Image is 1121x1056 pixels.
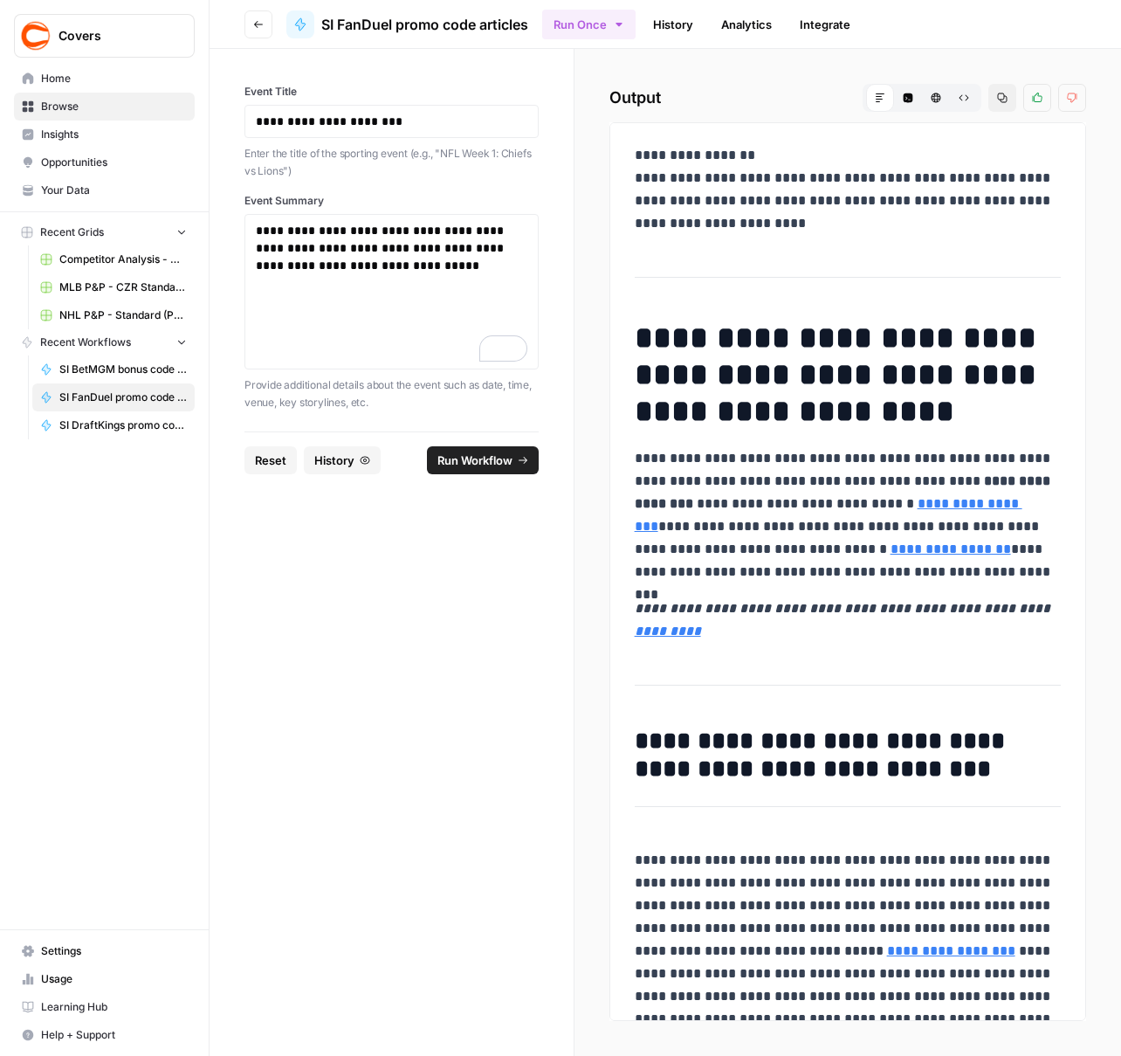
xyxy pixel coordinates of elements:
[14,93,195,121] a: Browse
[14,965,195,993] a: Usage
[58,27,164,45] span: Covers
[711,10,782,38] a: Analytics
[542,10,636,39] button: Run Once
[41,943,187,959] span: Settings
[14,14,195,58] button: Workspace: Covers
[32,411,195,439] a: SI DraftKings promo code articles
[20,20,52,52] img: Covers Logo
[244,376,539,411] p: Provide additional details about the event such as date, time, venue, key storylines, etc.
[14,176,195,204] a: Your Data
[59,307,187,323] span: NHL P&P - Standard (Production) Grid
[244,446,297,474] button: Reset
[244,84,539,100] label: Event Title
[41,127,187,142] span: Insights
[14,219,195,245] button: Recent Grids
[286,10,528,38] a: SI FanDuel promo code articles
[609,84,1086,112] h2: Output
[14,937,195,965] a: Settings
[32,355,195,383] a: SI BetMGM bonus code articles
[427,446,539,474] button: Run Workflow
[14,1021,195,1049] button: Help + Support
[437,452,512,469] span: Run Workflow
[244,145,539,179] p: Enter the title of the sporting event (e.g., "NFL Week 1: Chiefs vs Lions")
[41,999,187,1015] span: Learning Hub
[41,99,187,114] span: Browse
[244,193,539,209] label: Event Summary
[41,1027,187,1043] span: Help + Support
[14,148,195,176] a: Opportunities
[314,452,354,469] span: History
[32,301,195,329] a: NHL P&P - Standard (Production) Grid
[59,362,187,377] span: SI BetMGM bonus code articles
[59,252,187,267] span: Competitor Analysis - URL Specific Grid
[41,971,187,987] span: Usage
[40,335,131,350] span: Recent Workflows
[40,224,104,240] span: Recent Grids
[41,71,187,86] span: Home
[32,383,195,411] a: SI FanDuel promo code articles
[256,222,527,362] div: To enrich screen reader interactions, please activate Accessibility in Grammarly extension settings
[32,245,195,273] a: Competitor Analysis - URL Specific Grid
[59,390,187,405] span: SI FanDuel promo code articles
[59,280,187,295] span: MLB P&P - CZR Standard (Production) Grid
[41,183,187,198] span: Your Data
[14,329,195,355] button: Recent Workflows
[14,993,195,1021] a: Learning Hub
[321,14,528,35] span: SI FanDuel promo code articles
[41,155,187,170] span: Opportunities
[32,273,195,301] a: MLB P&P - CZR Standard (Production) Grid
[59,418,187,433] span: SI DraftKings promo code articles
[304,446,381,474] button: History
[14,121,195,148] a: Insights
[789,10,861,38] a: Integrate
[643,10,704,38] a: History
[255,452,286,469] span: Reset
[14,65,195,93] a: Home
